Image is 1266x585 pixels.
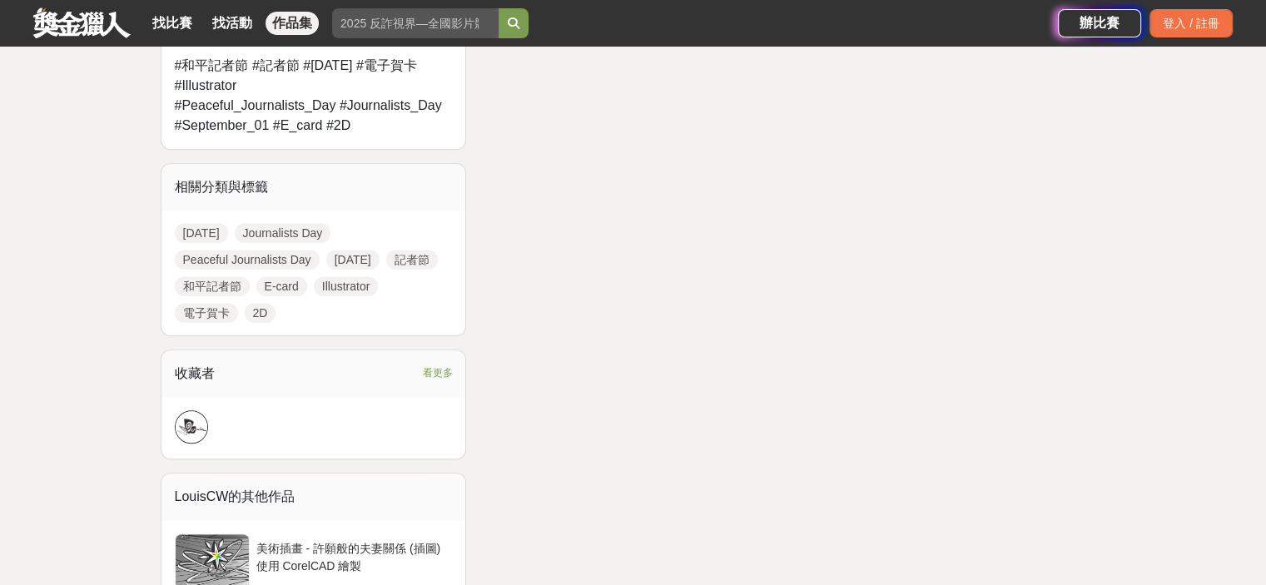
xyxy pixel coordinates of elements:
a: 辦比賽 [1058,9,1141,37]
span: 看更多 [422,364,452,382]
a: 記者節 [386,250,438,270]
img: Avatar [176,411,207,443]
a: E-card [256,276,307,296]
a: Journalists Day [235,223,331,243]
div: LouisCW 的其他作品 [161,473,466,520]
a: 電子賀卡 [175,303,238,323]
a: [DATE] [326,250,380,270]
div: 登入 / 註冊 [1149,9,1233,37]
a: Peaceful Journalists Day [175,250,320,270]
a: 作品集 [266,12,319,35]
a: 找比賽 [146,12,199,35]
a: 2D [245,303,276,323]
a: 找活動 [206,12,259,35]
a: Avatar [175,410,208,444]
a: Illustrator [314,276,379,296]
div: 相關分類與標籤 [161,164,466,211]
a: 和平記者節 [175,276,250,296]
input: 2025 反詐視界—全國影片競賽 [332,8,499,38]
a: [DATE] [175,223,228,243]
div: 美術插畫 - 許願般的夫妻關係 (插圖) 使用 CorelCAD 繪製 [256,540,446,572]
span: 收藏者 [175,366,215,380]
